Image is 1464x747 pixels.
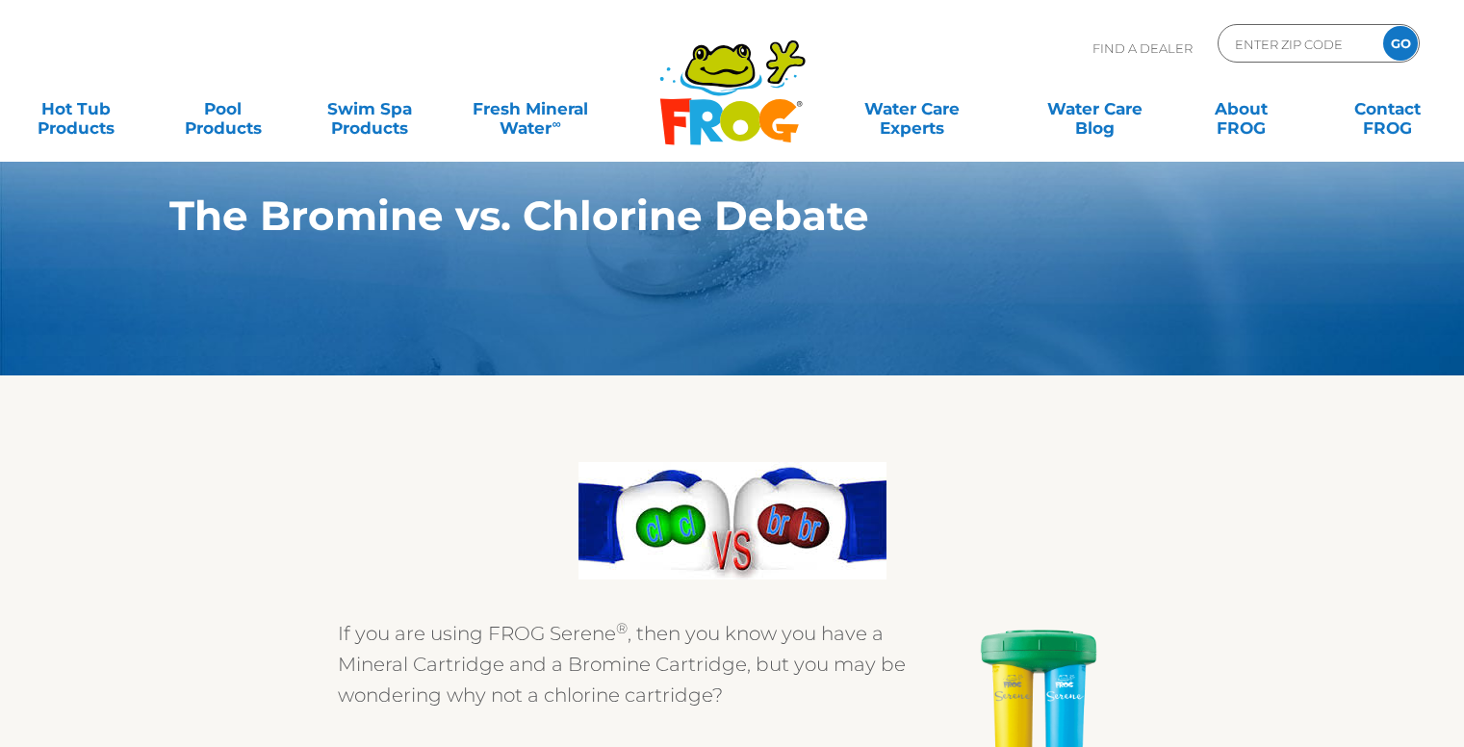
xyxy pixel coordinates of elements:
p: Find A Dealer [1092,24,1193,72]
img: clvbr [578,462,886,580]
strong: The Bromine vs. Chlorine Debate [169,191,869,241]
input: GO [1383,26,1418,61]
a: ContactFROG [1331,90,1445,128]
a: Water CareBlog [1038,90,1151,128]
p: If you are using FROG Serene , then you know you have a Mineral Cartridge and a Bromine Cartridge... [338,618,1127,710]
a: Fresh MineralWater∞ [459,90,602,128]
sup: ∞ [552,116,560,131]
sup: ® [616,619,628,637]
a: Hot TubProducts [19,90,133,128]
a: PoolProducts [166,90,279,128]
input: Zip Code Form [1233,30,1363,58]
a: Water CareExperts [819,90,1005,128]
a: Swim SpaProducts [313,90,426,128]
a: AboutFROG [1184,90,1297,128]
